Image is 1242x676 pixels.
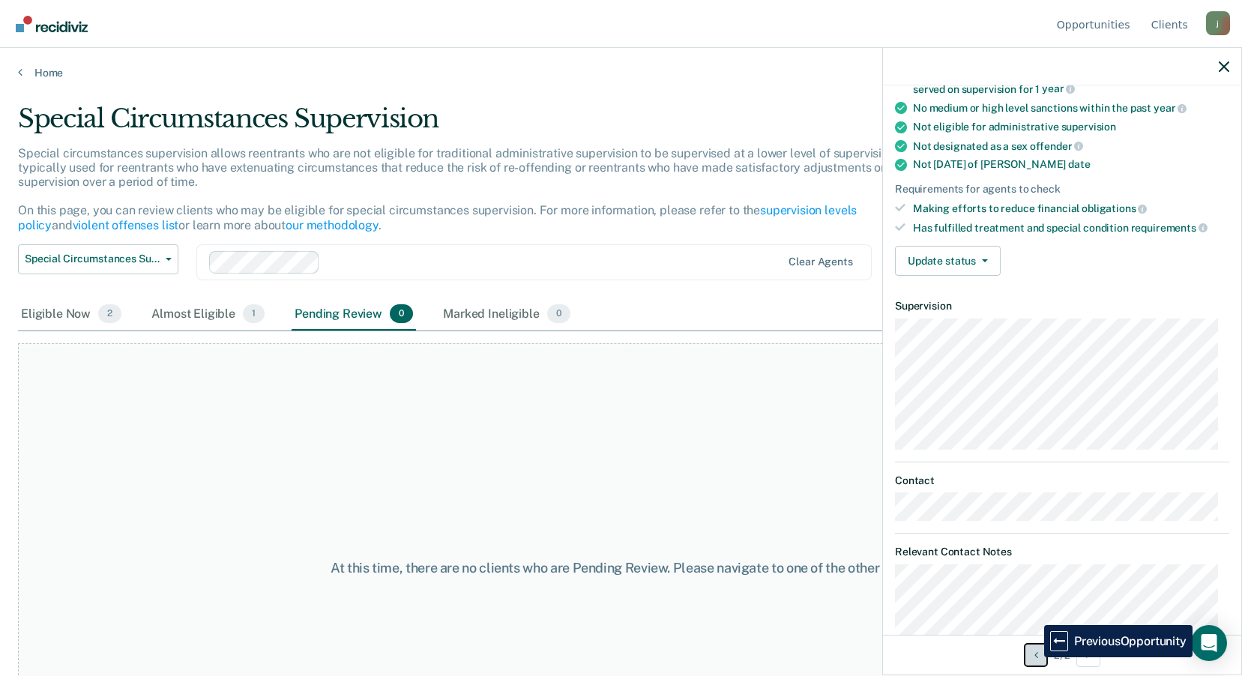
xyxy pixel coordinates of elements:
span: offender [1030,140,1084,152]
div: Requirements for agents to check [895,183,1229,196]
div: j [1206,11,1230,35]
span: 0 [390,304,413,324]
div: Almost Eligible [148,298,268,331]
div: Pending Review [292,298,416,331]
div: Not eligible for administrative [913,121,1229,133]
button: Next Opportunity [1076,643,1100,667]
dt: Relevant Contact Notes [895,546,1229,558]
div: Not designated as a sex [913,139,1229,153]
p: Special circumstances supervision allows reentrants who are not eligible for traditional administ... [18,146,920,232]
span: date [1068,158,1090,170]
span: requirements [1131,222,1208,234]
div: Has fulfilled treatment and special condition [913,221,1229,235]
span: year [1154,102,1187,114]
button: Previous Opportunity [1024,643,1048,667]
button: Profile dropdown button [1206,11,1230,35]
a: supervision levels policy [18,203,857,232]
div: Not [DATE] of [PERSON_NAME] [913,158,1229,171]
span: 0 [547,304,570,324]
div: 2 / 2 [883,635,1241,675]
div: No medium or high level sanctions within the past [913,101,1229,115]
span: 1 [243,304,265,324]
a: Home [18,66,1224,79]
div: Special Circumstances Supervision [18,103,950,146]
span: 2 [98,304,121,324]
span: supervision [1061,121,1116,133]
img: Recidiviz [16,16,88,32]
a: our methodology [286,218,379,232]
button: Update status [895,246,1001,276]
dt: Contact [895,474,1229,487]
div: Open Intercom Messenger [1191,625,1227,661]
div: Marked Ineligible [440,298,573,331]
a: violent offenses list [73,218,179,232]
div: Clear agents [789,256,852,268]
div: Making efforts to reduce financial [913,202,1229,215]
div: At this time, there are no clients who are Pending Review. Please navigate to one of the other tabs. [320,560,923,576]
span: obligations [1082,202,1147,214]
dt: Supervision [895,300,1229,313]
span: Special Circumstances Supervision [25,253,160,265]
span: year [1042,82,1075,94]
div: Eligible Now [18,298,124,331]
